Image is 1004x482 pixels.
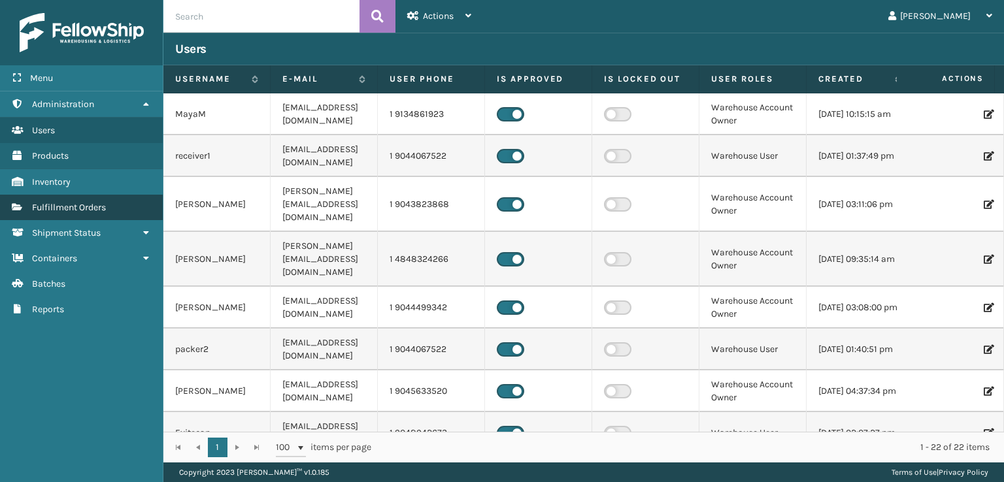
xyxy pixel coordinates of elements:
[807,232,914,287] td: [DATE] 09:35:14 am
[699,370,807,412] td: Warehouse Account Owner
[699,177,807,232] td: Warehouse Account Owner
[32,253,77,264] span: Containers
[378,177,485,232] td: 1 9043823868
[807,135,914,177] td: [DATE] 01:37:49 pm
[163,232,271,287] td: [PERSON_NAME]
[699,329,807,370] td: Warehouse User
[390,441,990,454] div: 1 - 22 of 22 items
[163,370,271,412] td: [PERSON_NAME]
[378,287,485,329] td: 1 9044499342
[208,438,227,457] a: 1
[378,135,485,177] td: 1 9044067522
[807,412,914,454] td: [DATE] 02:07:27 pm
[276,438,371,457] span: items per page
[807,177,914,232] td: [DATE] 03:11:06 pm
[271,287,378,329] td: [EMAIL_ADDRESS][DOMAIN_NAME]
[282,73,352,85] label: E-mail
[892,462,988,482] div: |
[939,468,988,477] a: Privacy Policy
[807,93,914,135] td: [DATE] 10:15:15 am
[276,441,295,454] span: 100
[699,135,807,177] td: Warehouse User
[271,93,378,135] td: [EMAIL_ADDRESS][DOMAIN_NAME]
[604,73,687,85] label: Is Locked Out
[423,10,454,22] span: Actions
[699,232,807,287] td: Warehouse Account Owner
[984,345,992,354] i: Edit
[32,176,71,187] span: Inventory
[271,412,378,454] td: [EMAIL_ADDRESS][DOMAIN_NAME]
[175,73,245,85] label: Username
[901,68,992,89] span: Actions
[32,278,65,289] span: Batches
[378,329,485,370] td: 1 9044067522
[378,232,485,287] td: 1 4848324266
[378,412,485,454] td: 1 9048942673
[179,462,329,482] p: Copyright 2023 [PERSON_NAME]™ v 1.0.185
[271,135,378,177] td: [EMAIL_ADDRESS][DOMAIN_NAME]
[984,110,992,119] i: Edit
[271,232,378,287] td: [PERSON_NAME][EMAIL_ADDRESS][DOMAIN_NAME]
[984,387,992,396] i: Edit
[271,177,378,232] td: [PERSON_NAME][EMAIL_ADDRESS][DOMAIN_NAME]
[807,370,914,412] td: [DATE] 04:37:34 pm
[30,72,53,84] span: Menu
[807,329,914,370] td: [DATE] 01:40:51 pm
[711,73,794,85] label: User Roles
[984,200,992,209] i: Edit
[163,287,271,329] td: [PERSON_NAME]
[32,99,94,110] span: Administration
[175,41,207,57] h3: Users
[163,329,271,370] td: packer2
[390,73,473,85] label: User phone
[163,93,271,135] td: MayaM
[163,412,271,454] td: Exitscan
[378,370,485,412] td: 1 9045633520
[32,304,64,315] span: Reports
[984,152,992,161] i: Edit
[378,93,485,135] td: 1 9134861923
[271,329,378,370] td: [EMAIL_ADDRESS][DOMAIN_NAME]
[20,13,144,52] img: logo
[699,287,807,329] td: Warehouse Account Owner
[271,370,378,412] td: [EMAIL_ADDRESS][DOMAIN_NAME]
[497,73,580,85] label: Is Approved
[163,135,271,177] td: receiver1
[984,255,992,264] i: Edit
[32,150,69,161] span: Products
[892,468,937,477] a: Terms of Use
[699,412,807,454] td: Warehouse User
[984,303,992,312] i: Edit
[32,202,106,213] span: Fulfillment Orders
[984,428,992,438] i: Edit
[818,73,888,85] label: Created
[32,227,101,238] span: Shipment Status
[699,93,807,135] td: Warehouse Account Owner
[163,177,271,232] td: [PERSON_NAME]
[32,125,55,136] span: Users
[807,287,914,329] td: [DATE] 03:08:00 pm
